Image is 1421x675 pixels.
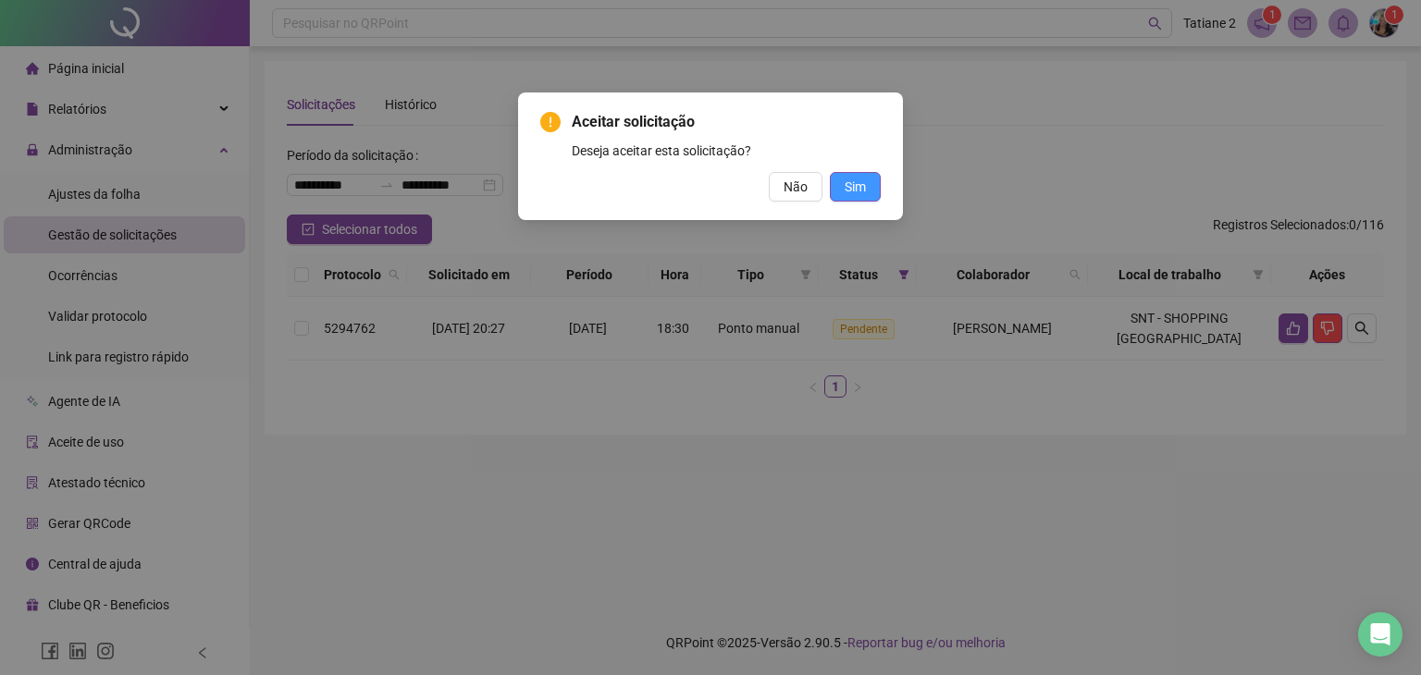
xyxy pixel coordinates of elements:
[572,111,881,133] span: Aceitar solicitação
[845,177,866,197] span: Sim
[784,177,808,197] span: Não
[540,112,561,132] span: exclamation-circle
[1358,612,1402,657] div: Open Intercom Messenger
[572,141,881,161] div: Deseja aceitar esta solicitação?
[769,172,822,202] button: Não
[830,172,881,202] button: Sim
